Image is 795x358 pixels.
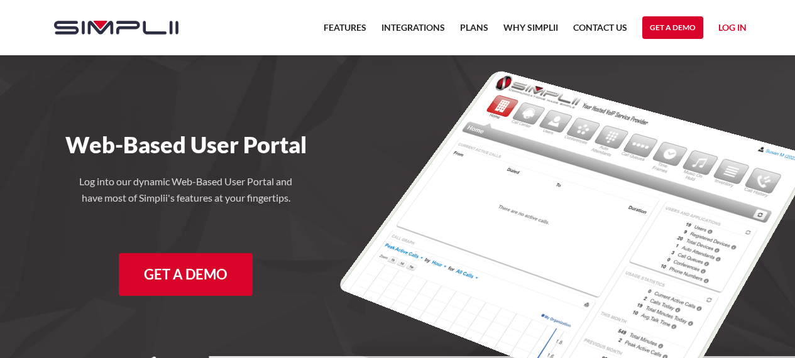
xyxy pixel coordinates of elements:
[718,20,747,39] a: Log in
[73,173,299,205] h4: Log into our dynamic Web-Based User Portal and have most of Simplii's features at your fingertips.
[642,16,703,39] a: Get a Demo
[573,20,627,43] a: Contact US
[41,131,331,158] h1: Web-Based User Portal
[460,20,488,43] a: Plans
[503,20,558,43] a: Why Simplii
[381,20,445,43] a: Integrations
[119,253,253,296] a: Get a Demo
[324,20,366,43] a: Features
[54,21,178,35] img: Simplii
